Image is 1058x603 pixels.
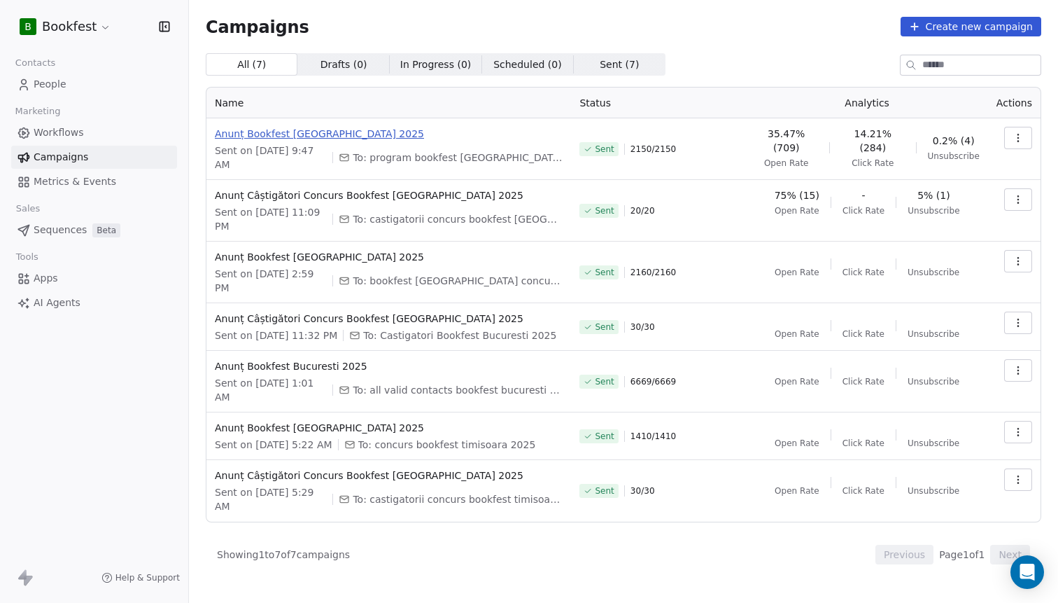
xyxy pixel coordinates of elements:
span: Unsubscribe [908,267,959,278]
button: Create new campaign [901,17,1041,36]
a: Workflows [11,121,177,144]
span: Open Rate [775,328,819,340]
span: Contacts [9,53,62,74]
th: Actions [988,88,1041,118]
a: Help & Support [101,572,180,583]
span: Anunț Câștigători Concurs Bookfest [GEOGRAPHIC_DATA] 2025 [215,188,563,202]
span: Anunț Bookfest [GEOGRAPHIC_DATA] 2025 [215,127,563,141]
button: BBookfest [17,15,114,39]
span: Unsubscribe [908,485,959,497]
span: Sent on [DATE] 5:22 AM [215,438,332,452]
span: To: castigatorii concurs bookfest cluj-napoca 2025 [353,212,563,226]
span: To: castigatorii concurs bookfest timisoara 2025 [353,492,563,506]
span: Campaigns [34,150,88,165]
th: Analytics [746,88,987,118]
span: Showing 1 to 7 of 7 campaigns [217,548,350,562]
button: Next [990,545,1030,564]
th: Status [571,88,746,118]
span: Open Rate [775,438,819,449]
span: Unsubscribe [908,205,959,216]
span: Anunț Bookfest [GEOGRAPHIC_DATA] 2025 [215,421,563,435]
span: Open Rate [764,158,809,169]
span: Click Rate [842,485,884,497]
span: Anunț Bookfest Bucuresti 2025 [215,359,563,373]
span: Sent on [DATE] 5:29 AM [215,485,327,513]
span: Open Rate [775,205,819,216]
span: Anunț Câștigători Concurs Bookfest [GEOGRAPHIC_DATA] 2025 [215,469,563,483]
span: Help & Support [115,572,180,583]
span: To: bookfest cluj-napoca concurs 2024 + 1 more [353,274,563,288]
span: Page 1 of 1 [939,548,985,562]
span: Scheduled ( 0 ) [493,57,562,72]
span: Sent [595,321,614,333]
span: 75% (15) [775,188,819,202]
span: 30 / 30 [630,485,655,497]
span: 5% (1) [917,188,950,202]
span: 2160 / 2160 [630,267,676,278]
span: In Progress ( 0 ) [400,57,472,72]
span: To: all valid contacts bookfest bucuresti 2025 [353,383,563,397]
span: Anunț Bookfest [GEOGRAPHIC_DATA] 2025 [215,250,563,264]
span: To: program bookfest chișinău [353,151,563,165]
span: Sent [595,144,614,155]
span: Click Rate [842,438,884,449]
span: Sent [595,431,614,442]
a: Apps [11,267,177,290]
span: Open Rate [775,376,819,387]
span: Sent on [DATE] 1:01 AM [215,376,327,404]
span: Unsubscribe [928,151,980,162]
span: Sent [595,485,614,497]
span: Unsubscribe [908,328,959,340]
span: Sent on [DATE] 2:59 PM [215,267,327,295]
span: To: concurs bookfest timisoara 2025 [358,438,536,452]
span: Beta [92,223,120,237]
a: SequencesBeta [11,219,177,242]
span: 1410 / 1410 [630,431,676,442]
span: Sent on [DATE] 11:09 PM [215,205,327,233]
span: Click Rate [842,267,884,278]
a: Campaigns [11,146,177,169]
span: 2150 / 2150 [630,144,676,155]
span: Open Rate [775,267,819,278]
th: Name [206,88,571,118]
span: Sent [595,376,614,387]
span: Sent [595,205,614,216]
span: 35.47% (709) [754,127,818,155]
span: Bookfest [42,18,97,36]
span: AI Agents [34,296,80,310]
span: 20 / 20 [630,205,655,216]
span: Marketing [9,101,66,122]
span: Sequences [34,223,87,237]
span: 0.2% (4) [933,134,975,148]
span: Unsubscribe [908,438,959,449]
span: Sent ( 7 ) [600,57,639,72]
span: Sent [595,267,614,278]
button: Previous [875,545,933,564]
span: Click Rate [852,158,894,169]
span: Click Rate [842,205,884,216]
span: 6669 / 6669 [630,376,676,387]
span: Sent on [DATE] 9:47 AM [215,144,327,172]
span: Metrics & Events [34,174,116,189]
a: Metrics & Events [11,170,177,193]
span: Workflows [34,125,84,140]
span: Open Rate [775,485,819,497]
span: Apps [34,271,58,286]
span: 14.21% (284) [841,127,905,155]
span: Unsubscribe [908,376,959,387]
span: 30 / 30 [630,321,655,333]
span: Click Rate [842,376,884,387]
span: Campaigns [206,17,309,36]
span: Anunț Câștigători Concurs Bookfest [GEOGRAPHIC_DATA] 2025 [215,312,563,326]
span: Sales [10,198,46,219]
span: B [24,20,31,34]
a: People [11,73,177,96]
span: Tools [10,247,44,268]
a: AI Agents [11,291,177,314]
span: Sent on [DATE] 11:32 PM [215,328,337,342]
span: Drafts ( 0 ) [320,57,367,72]
div: Open Intercom Messenger [1010,555,1044,589]
span: People [34,77,66,92]
span: To: Castigatori Bookfest Bucuresti 2025 [363,328,556,342]
span: - [862,188,866,202]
